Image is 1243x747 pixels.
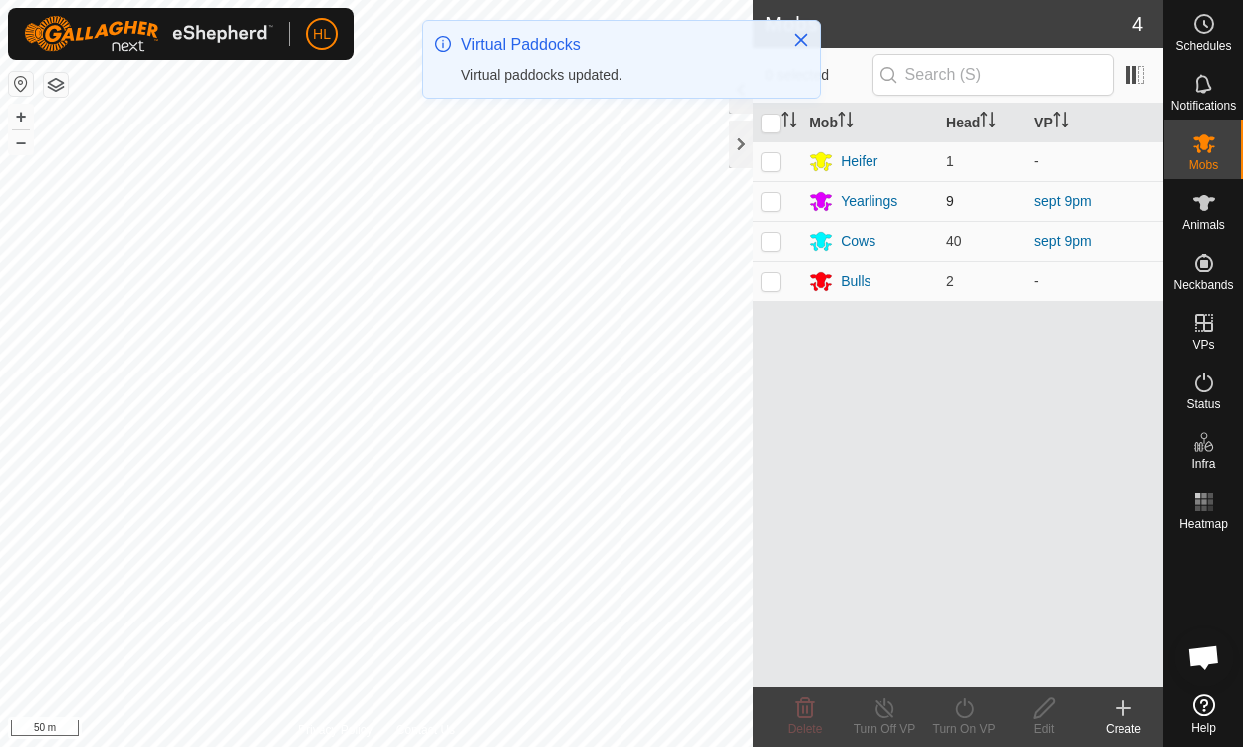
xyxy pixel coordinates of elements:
[1004,720,1084,738] div: Edit
[841,231,875,252] div: Cows
[872,54,1114,96] input: Search (S)
[1026,104,1163,142] th: VP
[1034,193,1092,209] a: sept 9pm
[838,115,854,130] p-sorticon: Activate to sort
[801,104,938,142] th: Mob
[1171,100,1236,112] span: Notifications
[1189,159,1218,171] span: Mobs
[938,104,1026,142] th: Head
[788,722,823,736] span: Delete
[396,721,455,739] a: Contact Us
[946,233,962,249] span: 40
[841,191,897,212] div: Yearlings
[841,271,870,292] div: Bulls
[1053,115,1069,130] p-sorticon: Activate to sort
[1132,9,1143,39] span: 4
[313,24,331,45] span: HL
[1026,141,1163,181] td: -
[1034,233,1092,249] a: sept 9pm
[9,72,33,96] button: Reset Map
[946,273,954,289] span: 2
[1191,458,1215,470] span: Infra
[1175,40,1231,52] span: Schedules
[1084,720,1163,738] div: Create
[781,115,797,130] p-sorticon: Activate to sort
[9,105,33,128] button: +
[1026,261,1163,301] td: -
[845,720,924,738] div: Turn Off VP
[298,721,373,739] a: Privacy Policy
[980,115,996,130] p-sorticon: Activate to sort
[946,153,954,169] span: 1
[1173,279,1233,291] span: Neckbands
[924,720,1004,738] div: Turn On VP
[765,12,1132,36] h2: Mobs
[1164,686,1243,742] a: Help
[1191,722,1216,734] span: Help
[44,73,68,97] button: Map Layers
[1179,518,1228,530] span: Heatmap
[9,130,33,154] button: –
[1174,627,1234,687] div: Open chat
[946,193,954,209] span: 9
[461,33,772,57] div: Virtual Paddocks
[841,151,877,172] div: Heifer
[1192,339,1214,351] span: VPs
[1182,219,1225,231] span: Animals
[787,26,815,54] button: Close
[461,65,772,86] div: Virtual paddocks updated.
[1186,398,1220,410] span: Status
[24,16,273,52] img: Gallagher Logo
